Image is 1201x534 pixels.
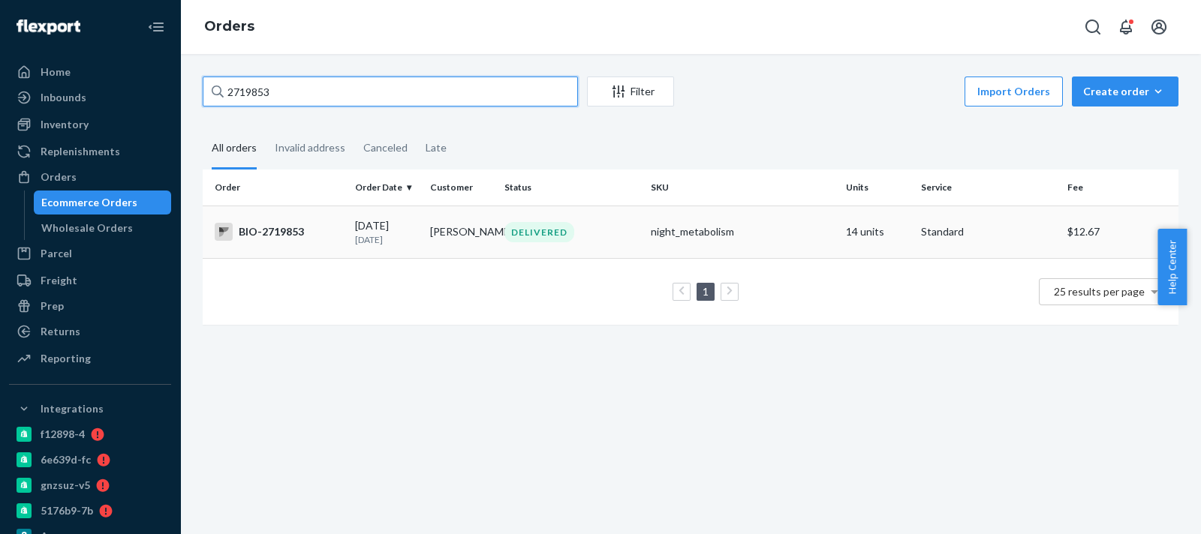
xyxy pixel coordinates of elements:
[41,478,90,493] div: gnzsuz-v5
[9,448,171,472] a: 6e639d-fc
[41,90,86,105] div: Inbounds
[41,452,91,467] div: 6e639d-fc
[921,224,1055,239] p: Standard
[1083,84,1167,99] div: Create order
[1061,169,1178,205] th: Fee
[41,427,85,442] div: f12898-4
[840,169,915,205] th: Units
[17,19,80,34] img: Flexport logo
[1078,12,1108,42] button: Open Search Box
[41,220,133,235] div: Wholesale Orders
[424,205,499,258] td: [PERSON_NAME]
[203,76,578,106] input: Search orders
[840,205,915,258] td: 14 units
[430,181,493,193] div: Customer
[9,60,171,84] a: Home
[1111,12,1141,42] button: Open notifications
[915,169,1061,205] th: Service
[41,144,120,159] div: Replenishments
[1157,229,1187,305] button: Help Center
[9,165,171,189] a: Orders
[41,273,77,288] div: Freight
[41,195,137,210] div: Ecommerce Orders
[498,169,645,205] th: Status
[41,64,71,79] div: Home
[588,84,673,99] div: Filter
[215,223,343,241] div: BIO-2719853
[34,216,172,240] a: Wholesale Orders
[41,324,80,339] div: Returns
[965,76,1063,106] button: Import Orders
[9,294,171,318] a: Prep
[41,503,93,518] div: 5176b9-7b
[34,190,172,214] a: Ecommerce Orders
[9,346,171,370] a: Reporting
[700,285,712,298] a: Page 1 is your current page
[504,222,574,242] div: DELIVERED
[355,233,418,246] p: [DATE]
[355,218,418,246] div: [DATE]
[141,12,171,42] button: Close Navigation
[9,397,171,421] button: Integrations
[9,422,171,446] a: f12898-4
[41,298,64,313] div: Prep
[9,319,171,343] a: Returns
[363,128,408,167] div: Canceled
[41,401,104,416] div: Integrations
[9,241,171,265] a: Parcel
[9,85,171,109] a: Inbounds
[204,18,254,34] a: Orders
[41,169,77,184] div: Orders
[41,351,91,366] div: Reporting
[9,268,171,292] a: Freight
[41,117,89,132] div: Inventory
[203,169,349,205] th: Order
[587,76,674,106] button: Filter
[1054,285,1145,298] span: 25 results per page
[1144,12,1174,42] button: Open account menu
[212,128,257,169] div: All orders
[426,128,447,167] div: Late
[651,224,834,239] div: night_metabolism
[275,128,345,167] div: Invalid address
[192,5,266,49] ol: breadcrumbs
[349,169,424,205] th: Order Date
[9,473,171,497] a: gnzsuz-v5
[1061,205,1178,258] td: $12.67
[645,169,840,205] th: SKU
[9,139,171,163] a: Replenishments
[41,246,72,261] div: Parcel
[9,499,171,523] a: 5176b9-7b
[1072,76,1178,106] button: Create order
[9,112,171,136] a: Inventory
